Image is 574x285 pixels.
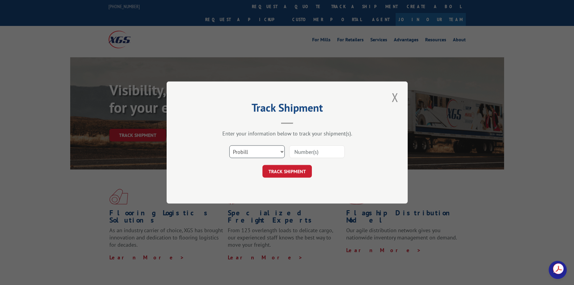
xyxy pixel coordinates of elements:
button: Close modal [390,89,400,106]
div: Enter your information below to track your shipment(s). [197,130,378,137]
button: TRACK SHIPMENT [262,165,312,178]
h2: Track Shipment [197,103,378,115]
input: Number(s) [289,145,345,158]
a: Open chat [549,261,567,279]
